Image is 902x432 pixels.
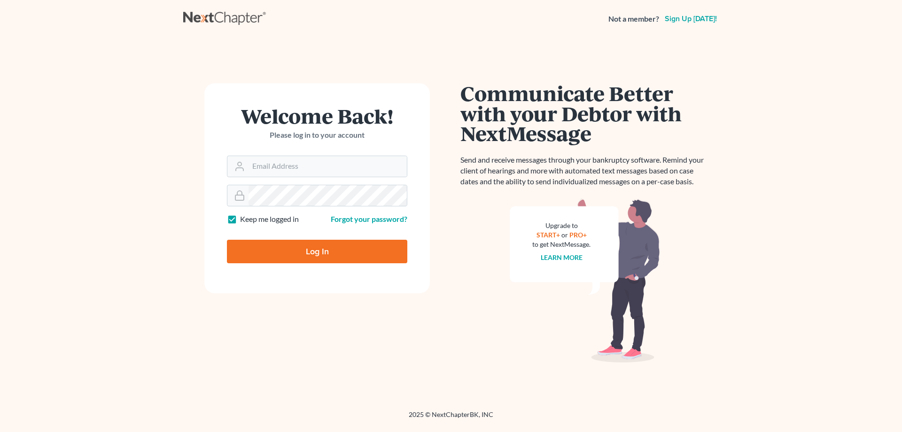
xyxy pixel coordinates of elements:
[561,231,568,239] span: or
[227,106,407,126] h1: Welcome Back!
[569,231,587,239] a: PRO+
[460,155,709,187] p: Send and receive messages through your bankruptcy software. Remind your client of hearings and mo...
[537,231,560,239] a: START+
[227,130,407,141] p: Please log in to your account
[663,15,719,23] a: Sign up [DATE]!
[510,198,660,363] img: nextmessage_bg-59042aed3d76b12b5cd301f8e5b87938c9018125f34e5fa2b7a6b67550977c72.svg
[460,83,709,143] h1: Communicate Better with your Debtor with NextMessage
[331,214,407,223] a: Forgot your password?
[240,214,299,225] label: Keep me logged in
[227,240,407,263] input: Log In
[532,240,591,249] div: to get NextMessage.
[249,156,407,177] input: Email Address
[608,14,659,24] strong: Not a member?
[183,410,719,427] div: 2025 © NextChapterBK, INC
[532,221,591,230] div: Upgrade to
[541,253,583,261] a: Learn more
